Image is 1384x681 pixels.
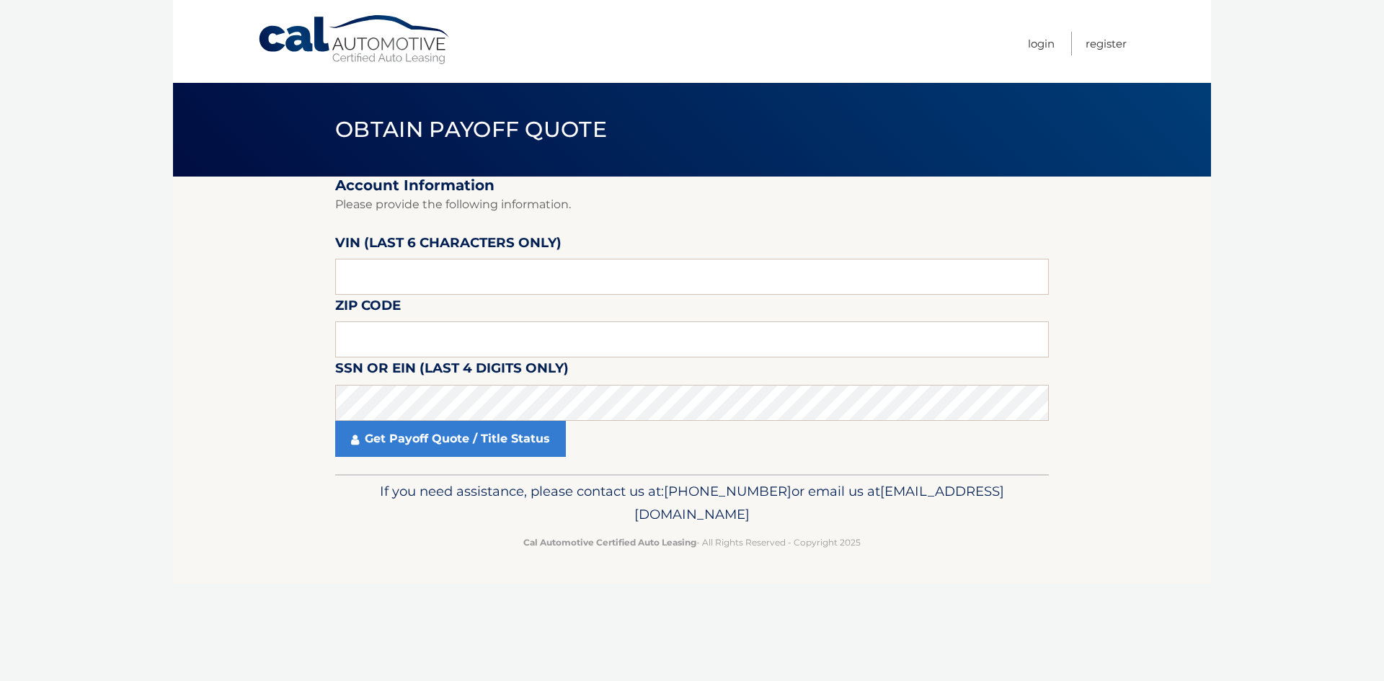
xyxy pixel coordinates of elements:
a: Cal Automotive [257,14,452,66]
p: If you need assistance, please contact us at: or email us at [345,480,1039,526]
span: Obtain Payoff Quote [335,116,607,143]
a: Register [1086,32,1127,55]
span: [PHONE_NUMBER] [664,483,791,499]
strong: Cal Automotive Certified Auto Leasing [523,537,696,548]
a: Get Payoff Quote / Title Status [335,421,566,457]
label: SSN or EIN (last 4 digits only) [335,357,569,384]
label: VIN (last 6 characters only) [335,232,562,259]
a: Login [1028,32,1055,55]
p: - All Rights Reserved - Copyright 2025 [345,535,1039,550]
label: Zip Code [335,295,401,321]
p: Please provide the following information. [335,195,1049,215]
h2: Account Information [335,177,1049,195]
